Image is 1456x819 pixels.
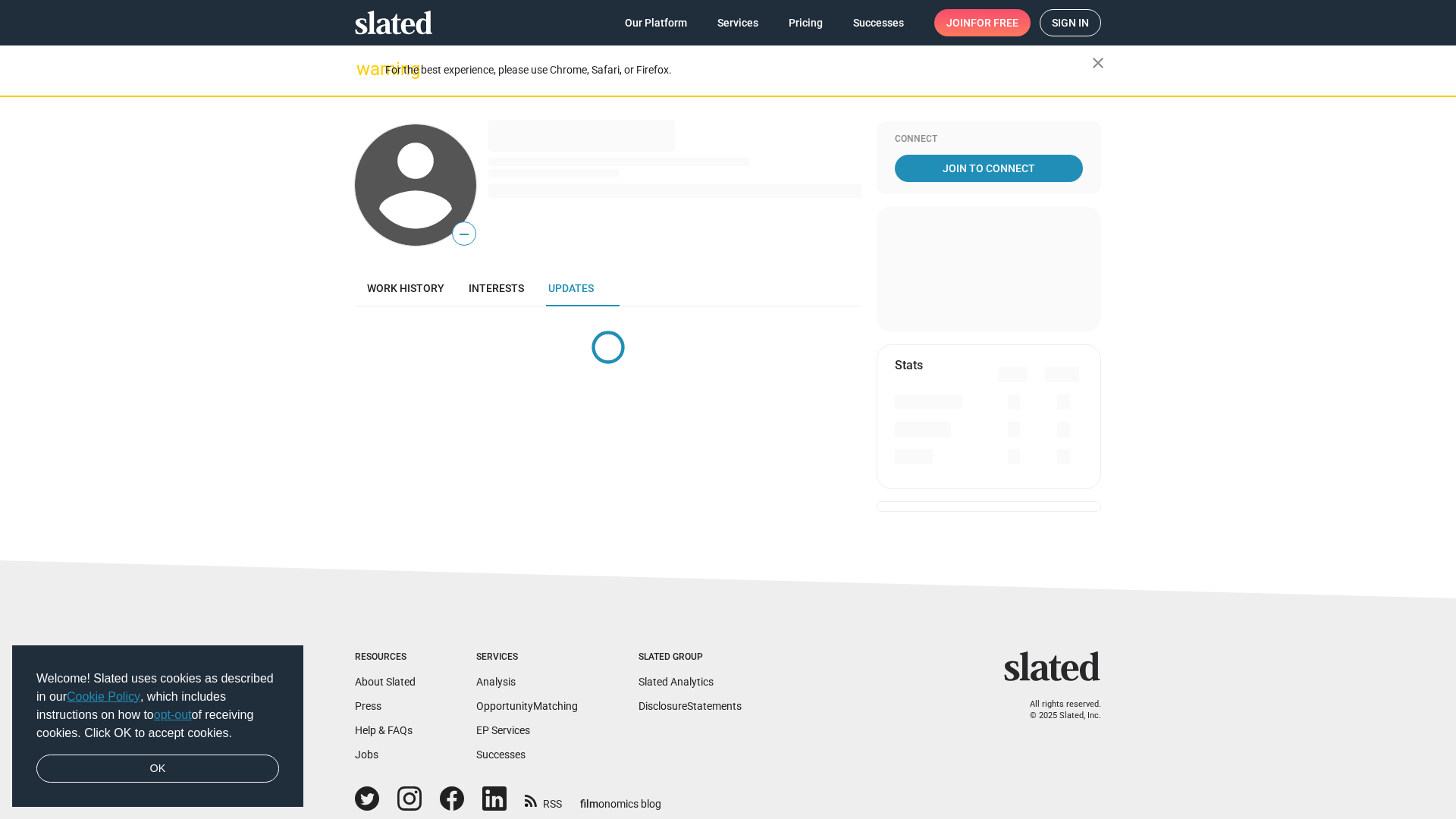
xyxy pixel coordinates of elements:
a: opt-out [154,708,192,721]
span: Our Platform [625,9,687,36]
a: Successes [841,9,916,36]
mat-card-title: Stats [895,357,923,373]
span: Updates [548,282,594,294]
span: Join To Connect [898,155,1080,182]
a: dismiss cookie message [36,755,279,783]
a: About Slated [355,676,416,688]
span: Sign in [1052,10,1089,36]
div: cookieconsent [12,645,303,808]
a: filmonomics blog [580,785,661,811]
a: Our Platform [613,9,699,36]
div: Connect [895,133,1083,146]
mat-icon: close [1089,54,1107,72]
a: Pricing [777,9,835,36]
div: Services [476,651,578,664]
a: Press [355,700,381,712]
a: Slated Analytics [639,676,714,688]
a: Help & FAQs [355,724,413,736]
span: Interests [469,282,524,294]
span: Services [717,9,758,36]
span: Join [946,9,1018,36]
a: OpportunityMatching [476,700,578,712]
div: Slated Group [639,651,742,664]
span: film [580,798,598,810]
a: Services [705,9,770,36]
span: Work history [367,282,444,294]
a: Sign in [1040,9,1101,36]
a: Join To Connect [895,155,1083,182]
a: Analysis [476,676,516,688]
p: All rights reserved. © 2025 Slated, Inc. [1014,699,1101,721]
div: Resources [355,651,416,664]
div: For the best experience, please use Chrome, Safari, or Firefox. [385,60,1092,80]
span: for free [971,9,1018,36]
a: DisclosureStatements [639,700,742,712]
span: Successes [853,9,904,36]
a: RSS [525,788,562,811]
a: Work history [355,270,457,306]
a: Updates [536,270,606,306]
mat-icon: warning [356,60,375,78]
a: Joinfor free [934,9,1031,36]
a: Interests [457,270,536,306]
a: Cookie Policy [67,690,140,703]
span: Pricing [789,9,823,36]
a: Successes [476,748,526,761]
a: EP Services [476,724,530,736]
a: Jobs [355,748,378,761]
span: — [453,224,475,244]
span: Welcome! Slated uses cookies as described in our , which includes instructions on how to of recei... [36,670,279,742]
